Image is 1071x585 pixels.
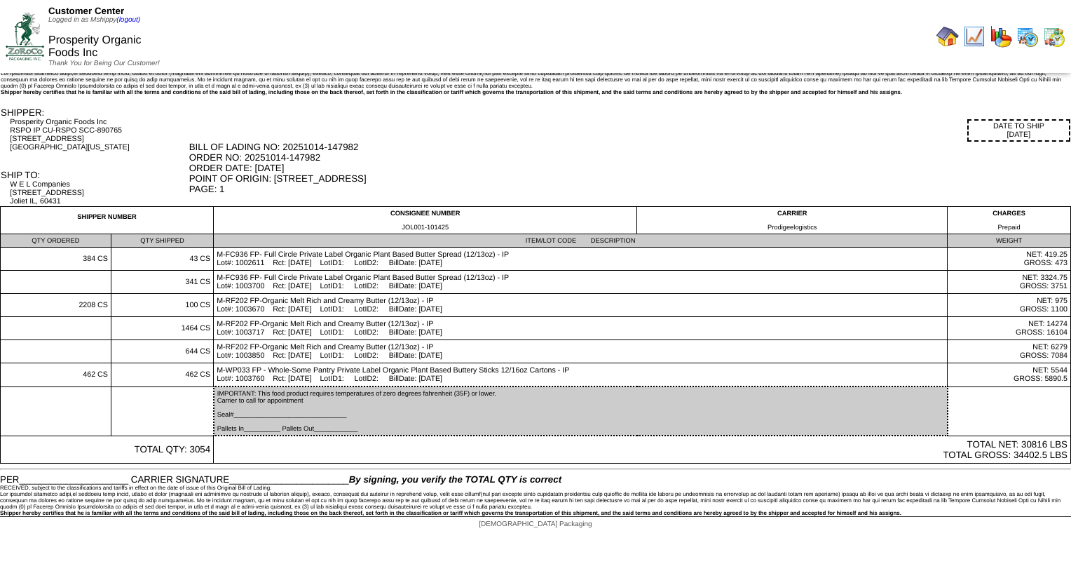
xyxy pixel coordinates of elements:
div: Prodigeelogistics [640,224,944,231]
div: BILL OF LADING NO: 20251014-147982 ORDER NO: 20251014-147982 ORDER DATE: [DATE] POINT OF ORIGIN: ... [189,142,1070,194]
div: Prosperity Organic Foods Inc RSPO IP CU-RSPO SCC-890765 [STREET_ADDRESS] [GEOGRAPHIC_DATA][US_STATE] [10,118,187,152]
td: CHARGES [948,207,1071,234]
td: M-FC936 FP- Full Circle Private Label Organic Plant Based Butter Spread (12/13oz) - IP Lot#: 1003... [214,271,948,294]
td: NET: 6279 GROSS: 7084 [948,340,1071,363]
div: Prepaid [950,224,1067,231]
td: M-WP033 FP - Whole-Some Pantry Private Label Organic Plant Based Buttery Sticks 12/16oz Cartons -... [214,363,948,387]
img: ZoRoCo_Logo(Green%26Foil)%20jpg.webp [6,13,44,60]
span: Prosperity Organic Foods Inc [48,34,142,59]
td: M-RF202 FP-Organic Melt Rich and Creamy Butter (12/13oz) - IP Lot#: 1003717 Rct: [DATE] LotID1: L... [214,317,948,340]
td: NET: 5544 GROSS: 5890.5 [948,363,1071,387]
span: By signing, you verify the TOTAL QTY is correct [349,474,561,485]
span: Customer Center [48,6,124,16]
td: M-FC936 FP- Full Circle Private Label Organic Plant Based Butter Spread (12/13oz) - IP Lot#: 1002... [214,248,948,271]
td: 43 CS [111,248,213,271]
img: line_graph.gif [963,25,985,48]
td: 462 CS [1,363,111,387]
td: NET: 419.25 GROSS: 473 [948,248,1071,271]
td: TOTAL NET: 30816 LBS TOTAL GROSS: 34402.5 LBS [214,436,1071,464]
img: calendarinout.gif [1043,25,1065,48]
td: M-RF202 FP-Organic Melt Rich and Creamy Butter (12/13oz) - IP Lot#: 1003850 Rct: [DATE] LotID1: L... [214,340,948,363]
td: 341 CS [111,271,213,294]
td: 462 CS [111,363,213,387]
td: 1464 CS [111,317,213,340]
span: [DEMOGRAPHIC_DATA] Packaging [479,520,592,528]
td: M-RF202 FP-Organic Melt Rich and Creamy Butter (12/13oz) - IP Lot#: 1003670 Rct: [DATE] LotID1: L... [214,294,948,317]
div: SHIP TO: [1,170,188,180]
div: DATE TO SHIP [DATE] [967,119,1070,142]
img: graph.gif [990,25,1012,48]
td: QTY ORDERED [1,234,111,248]
td: ITEM/LOT CODE DESCRIPTION [214,234,948,248]
td: NET: 14274 GROSS: 16104 [948,317,1071,340]
td: QTY SHIPPED [111,234,213,248]
td: CONSIGNEE NUMBER [214,207,637,234]
td: CARRIER [637,207,948,234]
td: SHIPPER NUMBER [1,207,214,234]
td: WEIGHT [948,234,1071,248]
div: JOL001-101425 [217,224,634,231]
td: NET: 3324.75 GROSS: 3751 [948,271,1071,294]
td: 2208 CS [1,294,111,317]
div: Shipper hereby certifies that he is familiar with all the terms and conditions of the said bill o... [1,89,1070,95]
td: 644 CS [111,340,213,363]
img: home.gif [936,25,959,48]
a: (logout) [116,16,140,24]
td: IMPORTANT: This food product requires temperatures of zero degrees fahrenheit (35F) or lower. Car... [214,386,948,436]
td: 100 CS [111,294,213,317]
td: TOTAL QTY: 3054 [1,436,214,464]
td: NET: 975 GROSS: 1100 [948,294,1071,317]
span: Logged in as Mshippy [48,16,140,24]
img: calendarprod.gif [1016,25,1039,48]
td: 384 CS [1,248,111,271]
span: Thank You for Being Our Customer! [48,60,160,67]
div: SHIPPER: [1,107,188,118]
div: W E L Companies [STREET_ADDRESS] Joliet IL, 60431 [10,180,187,206]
